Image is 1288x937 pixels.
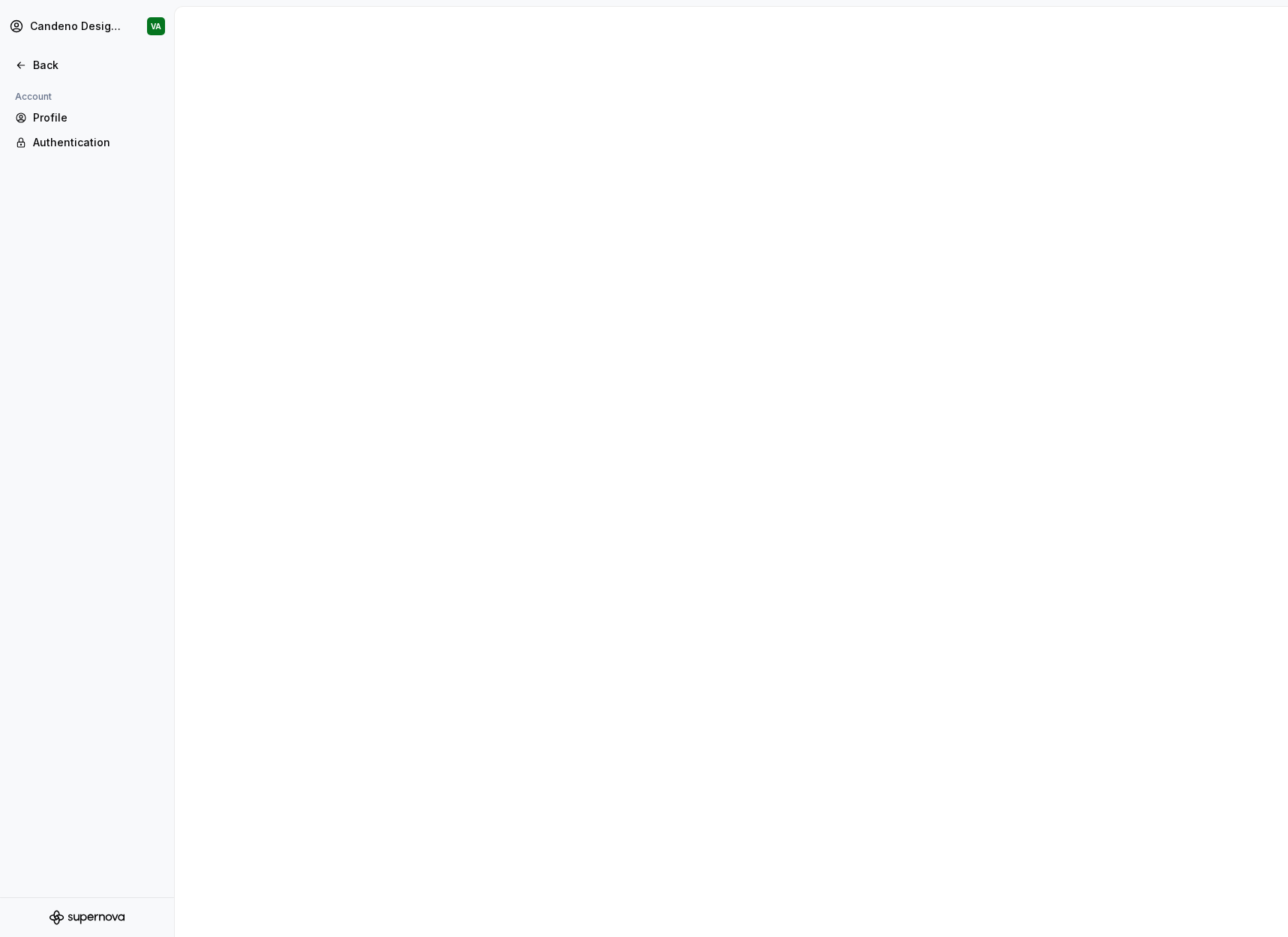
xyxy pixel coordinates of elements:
[33,110,159,125] div: Profile
[33,135,159,150] div: Authentication
[9,106,165,130] a: Profile
[33,58,159,73] div: Back
[9,88,58,106] div: Account
[30,19,126,34] div: Candeno Design system
[50,910,125,925] svg: Supernova Logo
[151,20,161,32] div: VA
[3,10,171,43] button: Candeno Design systemVA
[9,131,165,155] a: Authentication
[9,53,165,77] a: Back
